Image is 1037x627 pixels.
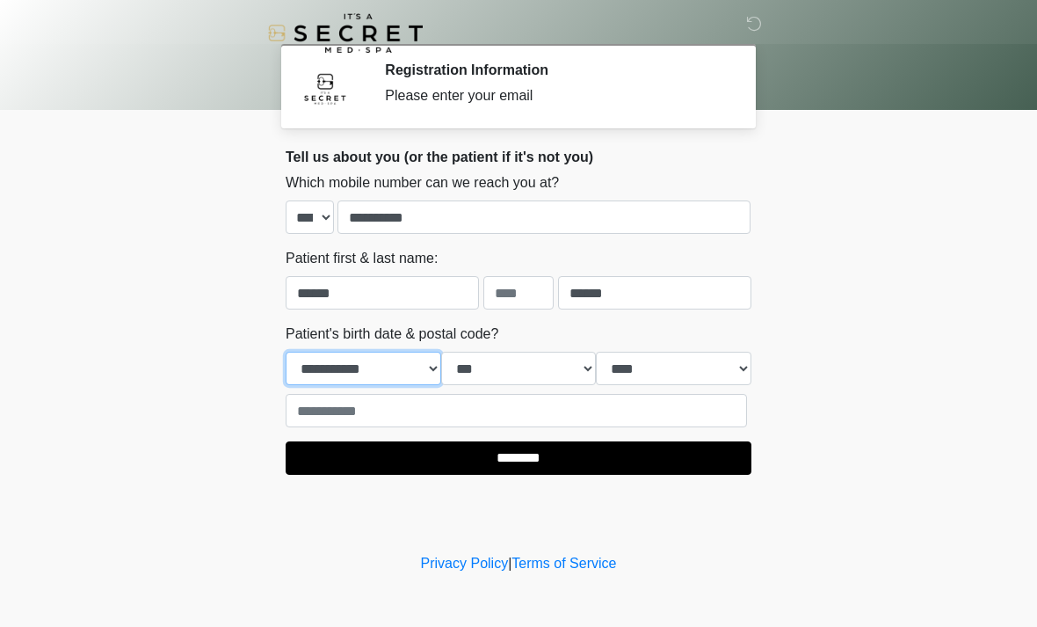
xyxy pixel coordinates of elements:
div: Please enter your email [385,85,725,106]
h2: Registration Information [385,62,725,78]
a: | [508,556,511,571]
img: Agent Avatar [299,62,352,114]
label: Patient first & last name: [286,248,438,269]
label: Patient's birth date & postal code? [286,324,498,345]
img: It's A Secret Med Spa Logo [268,13,423,53]
h2: Tell us about you (or the patient if it's not you) [286,149,751,165]
label: Which mobile number can we reach you at? [286,172,559,193]
a: Terms of Service [511,556,616,571]
a: Privacy Policy [421,556,509,571]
